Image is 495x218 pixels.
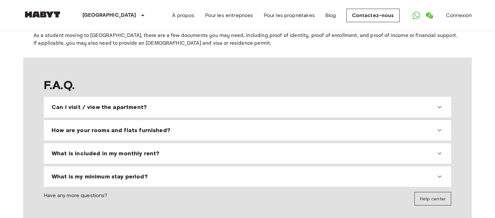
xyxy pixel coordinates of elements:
[414,192,451,205] a: Help center
[325,12,336,19] a: Blog
[446,12,472,19] a: Connexion
[264,12,315,19] a: Pour les propriétaires
[423,9,436,22] a: Open WeChat
[52,150,159,157] span: What is included in my monthly rent?
[44,192,108,205] span: Have any more questions?
[82,12,136,19] p: [GEOGRAPHIC_DATA]
[44,78,451,92] span: F.A.Q.
[52,103,147,111] span: Can I visit / view the apartment?
[52,173,148,180] span: What is my minimum stay period?
[46,146,449,161] div: What is included in my monthly rent?
[46,99,449,115] div: Can I visit / view the apartment?
[23,11,62,18] img: Habyt
[172,12,194,19] a: À propos
[420,196,446,202] span: Help center
[46,169,449,184] div: What is my minimum stay period?
[410,9,423,22] a: Open WhatsApp
[205,12,253,19] a: Pour les entreprises
[52,126,170,134] span: How are your rooms and flats furnished?
[46,123,449,138] div: How are your rooms and flats furnished?
[34,32,461,47] p: As a student moving to [GEOGRAPHIC_DATA], there are a few documents you may need, including proof...
[346,9,400,22] a: Contactez-nous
